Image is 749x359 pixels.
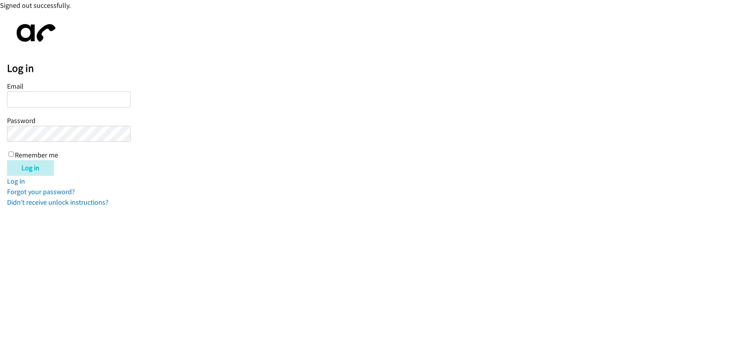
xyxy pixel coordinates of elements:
a: Log in [7,177,25,186]
label: Remember me [15,150,58,159]
label: Email [7,82,23,91]
label: Password [7,116,35,125]
img: aphone-8a226864a2ddd6a5e75d1ebefc011f4aa8f32683c2d82f3fb0802fe031f96514.svg [7,18,62,48]
input: Log in [7,160,54,176]
a: Forgot your password? [7,187,75,196]
a: Didn't receive unlock instructions? [7,198,108,207]
h2: Log in [7,62,749,75]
